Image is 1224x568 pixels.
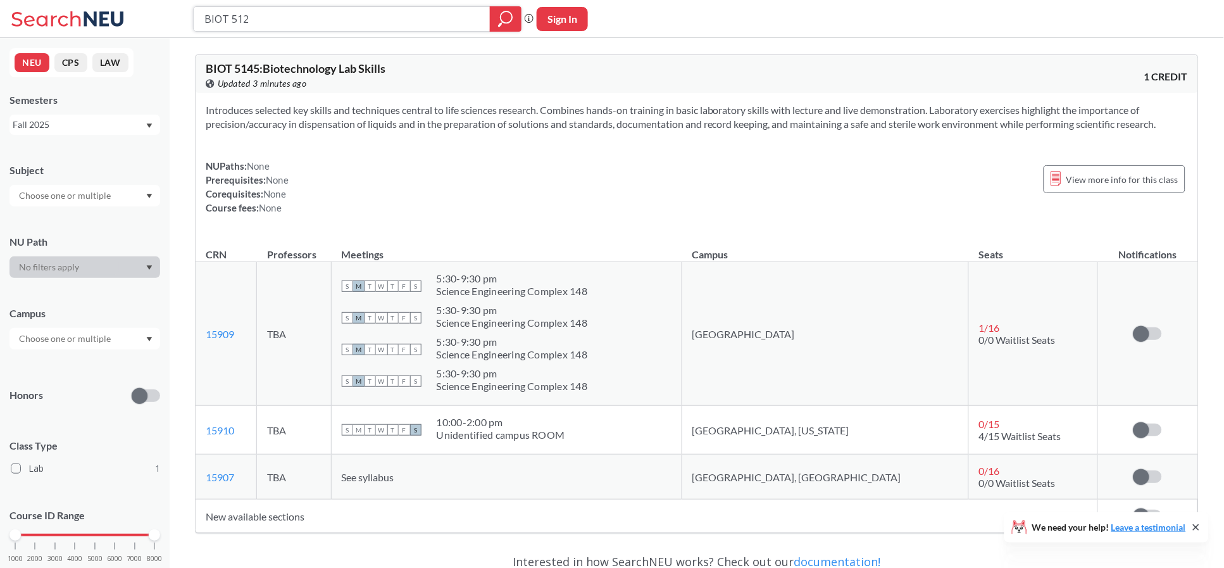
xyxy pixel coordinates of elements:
[342,281,353,292] span: S
[376,376,387,387] span: W
[9,439,160,453] span: Class Type
[410,424,422,436] span: S
[437,367,588,380] div: 5:30 - 9:30 pm
[353,344,365,355] span: M
[437,272,588,285] div: 5:30 - 9:30 pm
[537,7,588,31] button: Sign In
[365,424,376,436] span: T
[54,53,87,72] button: CPS
[342,471,394,483] span: See syllabus
[259,202,282,213] span: None
[376,344,387,355] span: W
[410,312,422,324] span: S
[365,312,376,324] span: T
[196,500,1097,533] td: New available sections
[257,406,331,455] td: TBA
[490,6,521,32] div: magnifying glass
[206,471,234,483] a: 15907
[353,312,365,324] span: M
[376,424,387,436] span: W
[410,344,422,355] span: S
[399,424,410,436] span: F
[1097,235,1197,262] th: Notifications
[979,418,1000,430] span: 0 / 15
[437,348,588,361] div: Science Engineering Complex 148
[146,123,153,129] svg: Dropdown arrow
[206,424,234,436] a: 15910
[399,281,410,292] span: F
[9,185,160,206] div: Dropdown arrow
[11,460,160,477] label: Lab
[410,281,422,292] span: S
[263,188,286,199] span: None
[969,235,1098,262] th: Seats
[9,328,160,350] div: Dropdown arrow
[257,455,331,500] td: TBA
[47,555,63,562] span: 3000
[266,174,289,186] span: None
[437,416,565,429] div: 10:00 - 2:00 pm
[9,256,160,278] div: Dropdown arrow
[9,93,160,107] div: Semesters
[1144,70,1188,84] span: 1 CREDIT
[342,344,353,355] span: S
[9,306,160,320] div: Campus
[9,388,43,403] p: Honors
[206,159,289,215] div: NUPaths: Prerequisites: Corequisites: Course fees:
[437,317,588,329] div: Science Engineering Complex 148
[8,555,23,562] span: 1000
[9,115,160,135] div: Fall 2025Dropdown arrow
[682,235,968,262] th: Campus
[1032,523,1186,532] span: We need your help!
[387,376,399,387] span: T
[13,118,145,132] div: Fall 2025
[1066,172,1178,187] span: View more info for this class
[257,235,331,262] th: Professors
[331,235,682,262] th: Meetings
[399,376,410,387] span: F
[979,465,1000,477] span: 0 / 16
[9,508,160,523] p: Course ID Range
[342,424,353,436] span: S
[387,344,399,355] span: T
[387,312,399,324] span: T
[376,281,387,292] span: W
[365,376,376,387] span: T
[203,8,481,30] input: Class, professor, course number, "phrase"
[682,406,968,455] td: [GEOGRAPHIC_DATA], [US_STATE]
[342,376,353,387] span: S
[342,312,353,324] span: S
[399,344,410,355] span: F
[146,265,153,270] svg: Dropdown arrow
[13,188,119,203] input: Choose one or multiple
[146,194,153,199] svg: Dropdown arrow
[9,235,160,249] div: NU Path
[376,312,387,324] span: W
[387,281,399,292] span: T
[353,281,365,292] span: M
[27,555,42,562] span: 2000
[387,424,399,436] span: T
[218,77,307,91] span: Updated 3 minutes ago
[979,334,1056,346] span: 0/0 Waitlist Seats
[13,331,119,346] input: Choose one or multiple
[127,555,142,562] span: 7000
[206,103,1188,131] section: Introduces selected key skills and techniques central to life sciences research. Combines hands-o...
[410,376,422,387] span: S
[682,455,968,500] td: [GEOGRAPHIC_DATA], [GEOGRAPHIC_DATA]
[353,424,365,436] span: M
[399,312,410,324] span: F
[15,53,49,72] button: NEU
[437,336,588,348] div: 5:30 - 9:30 pm
[979,430,1061,442] span: 4/15 Waitlist Seats
[979,477,1056,489] span: 0/0 Waitlist Seats
[147,555,162,562] span: 8000
[206,61,385,75] span: BIOT 5145 : Biotechnology Lab Skills
[437,380,588,393] div: Science Engineering Complex 148
[353,376,365,387] span: M
[1111,522,1186,533] a: Leave a testimonial
[682,262,968,406] td: [GEOGRAPHIC_DATA]
[206,328,234,340] a: 15909
[67,555,82,562] span: 4000
[979,322,1000,334] span: 1 / 16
